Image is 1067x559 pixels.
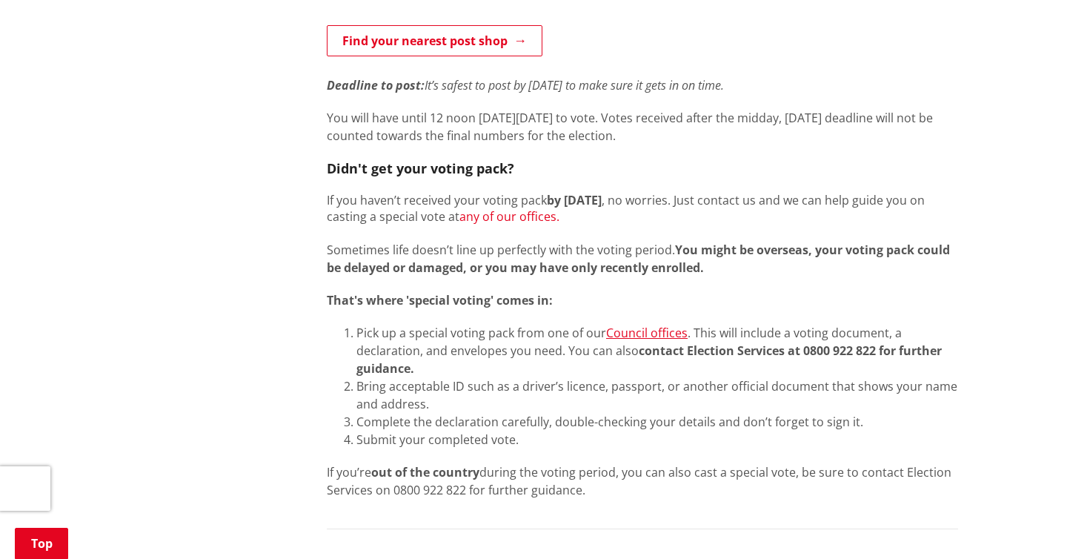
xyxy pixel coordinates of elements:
[327,463,958,499] p: If you’re during the voting period, you can also cast a special vote, be sure to contact Election...
[606,325,688,341] a: Council offices
[425,77,724,93] em: It’s safest to post by [DATE] to make sure it gets in on time.
[371,464,479,480] strong: out of the country
[356,343,942,377] strong: contact Election Services at 0800 922 822 for further guidance.
[327,25,542,56] a: Find your nearest post shop
[356,324,958,377] li: Pick up a special voting pack from one of our . This will include a voting document, a declaratio...
[459,208,559,225] a: any of our offices.
[327,192,958,225] p: If you haven’t received your voting pack , no worries. Just contact us and we can help guide you ...
[356,413,958,431] li: Complete the declaration carefully, double-checking your details and don’t forget to sign it.
[999,497,1052,550] iframe: Messenger Launcher
[547,192,602,208] strong: by [DATE]
[356,377,958,413] li: Bring acceptable ID such as a driver’s licence, passport, or another official document that shows...
[327,109,958,145] p: You will have until 12 noon [DATE][DATE] to vote. Votes received after the midday, [DATE] deadlin...
[327,242,950,276] strong: You might be overseas, your voting pack could be delayed or damaged, or you may have only recentl...
[327,159,514,177] strong: Didn't get your voting pack?
[356,431,958,449] li: Submit your completed vote.
[327,77,425,93] em: Deadline to post:
[15,528,68,559] a: Top
[327,241,958,277] p: Sometimes life doesn’t line up perfectly with the voting period.
[327,292,553,308] strong: That's where 'special voting' comes in:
